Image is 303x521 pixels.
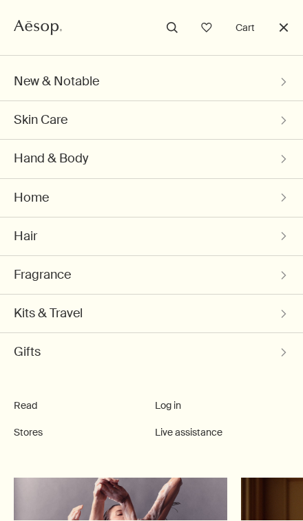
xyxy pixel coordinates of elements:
button: Close [275,19,293,36]
button: New & Notable [14,63,289,100]
a: Open cabinet [198,19,216,36]
button: Hair [14,217,289,255]
button: Read [10,392,41,420]
svg: Aesop [14,20,62,35]
a: Aesop [10,17,65,39]
button: Stores [10,419,46,447]
button: Open search [163,19,181,36]
button: Home [14,179,289,217]
button: Gifts [14,333,289,371]
button: Skin Care [14,101,289,139]
button: Fragrance [14,256,289,294]
button: Cart [232,19,258,36]
button: Hand & Body [14,140,289,178]
button: Kits & Travel [14,295,289,332]
button: Live assistance [151,419,226,447]
button: Log in [151,392,185,420]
